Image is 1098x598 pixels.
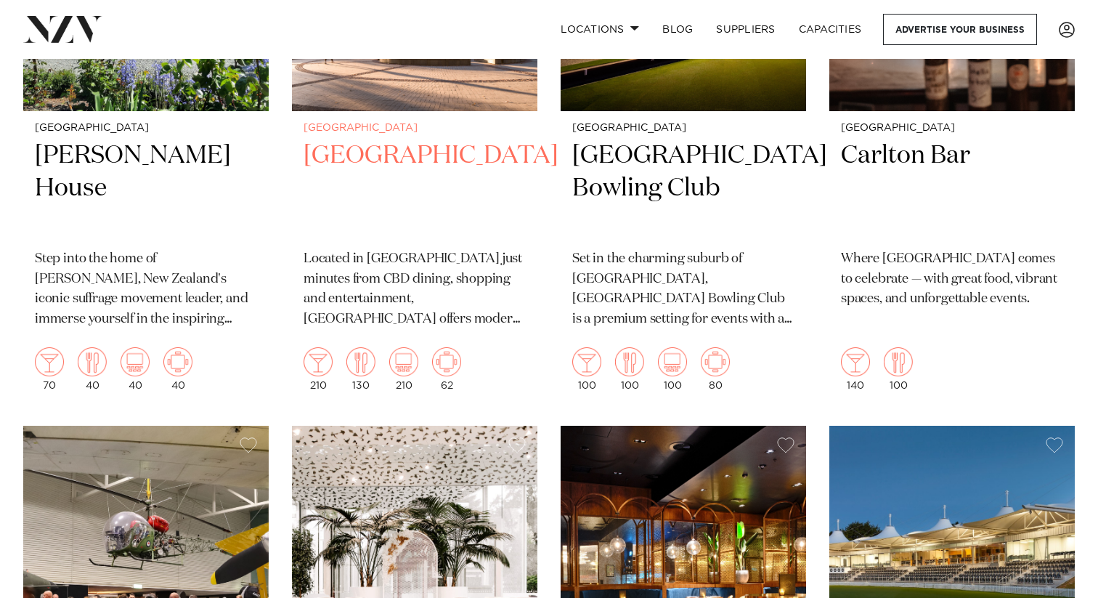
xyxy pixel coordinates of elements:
[35,347,64,391] div: 70
[701,347,730,391] div: 80
[615,347,644,391] div: 100
[841,347,870,376] img: cocktail.png
[651,14,704,45] a: BLOG
[883,14,1037,45] a: Advertise your business
[163,347,192,391] div: 40
[572,347,601,376] img: cocktail.png
[841,140,1063,238] h2: Carlton Bar
[841,347,870,391] div: 140
[841,123,1063,134] small: [GEOGRAPHIC_DATA]
[304,123,526,134] small: [GEOGRAPHIC_DATA]
[163,347,192,376] img: meeting.png
[884,347,913,376] img: dining.png
[78,347,107,391] div: 40
[884,347,913,391] div: 100
[346,347,375,391] div: 130
[432,347,461,391] div: 62
[572,347,601,391] div: 100
[346,347,375,376] img: dining.png
[78,347,107,376] img: dining.png
[35,249,257,331] p: Step into the home of [PERSON_NAME], New Zealand's iconic suffrage movement leader, and immerse y...
[572,249,794,331] p: Set in the charming suburb of [GEOGRAPHIC_DATA], [GEOGRAPHIC_DATA] Bowling Club is a premium sett...
[35,347,64,376] img: cocktail.png
[549,14,651,45] a: Locations
[389,347,418,376] img: theatre.png
[23,16,102,42] img: nzv-logo.png
[615,347,644,376] img: dining.png
[572,123,794,134] small: [GEOGRAPHIC_DATA]
[432,347,461,376] img: meeting.png
[389,347,418,391] div: 210
[304,347,333,376] img: cocktail.png
[701,347,730,376] img: meeting.png
[304,249,526,331] p: Located in [GEOGRAPHIC_DATA] just minutes from CBD dining, shopping and entertainment, [GEOGRAPHI...
[121,347,150,376] img: theatre.png
[787,14,874,45] a: Capacities
[572,140,794,238] h2: [GEOGRAPHIC_DATA] Bowling Club
[121,347,150,391] div: 40
[35,123,257,134] small: [GEOGRAPHIC_DATA]
[304,347,333,391] div: 210
[658,347,687,376] img: theatre.png
[35,140,257,238] h2: [PERSON_NAME] House
[841,249,1063,310] p: Where [GEOGRAPHIC_DATA] comes to celebrate — with great food, vibrant spaces, and unforgettable e...
[304,140,526,238] h2: [GEOGRAPHIC_DATA]
[658,347,687,391] div: 100
[704,14,786,45] a: SUPPLIERS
